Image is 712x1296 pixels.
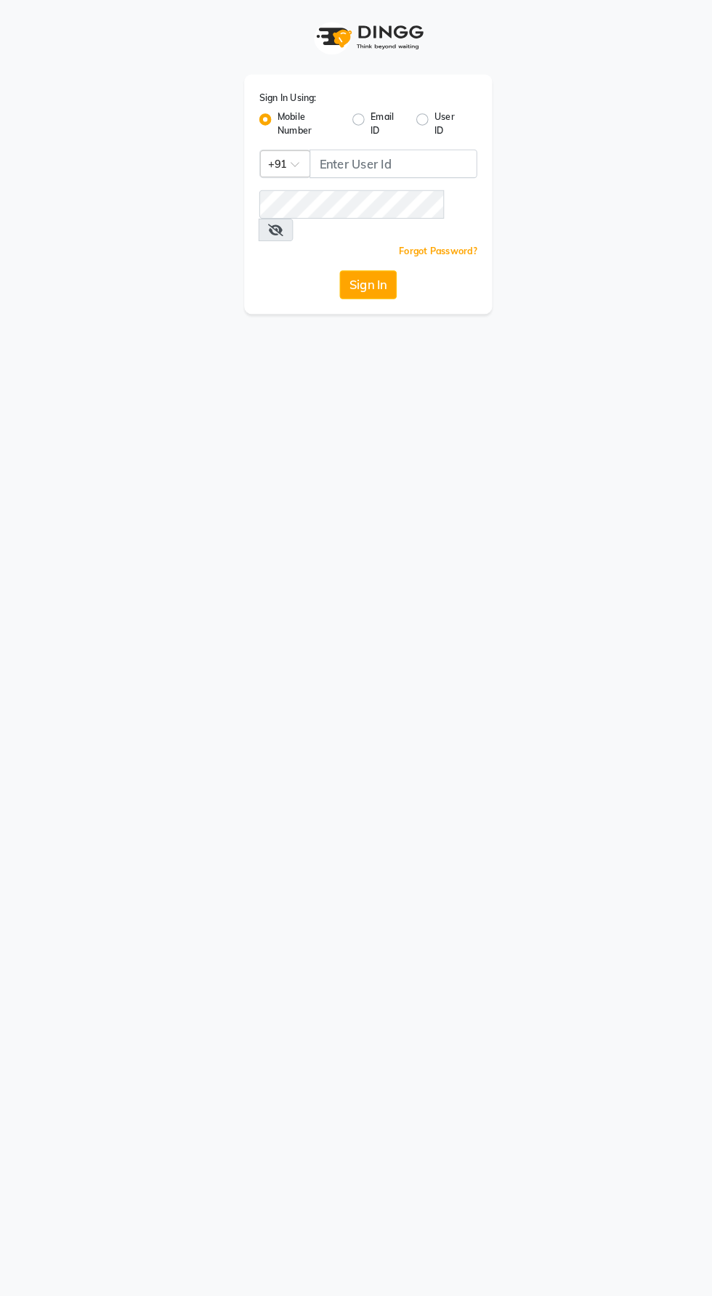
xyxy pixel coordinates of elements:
label: Email ID [358,107,391,133]
input: Username [299,145,461,172]
input: Username [251,184,429,211]
img: logo1.svg [298,15,414,57]
label: User ID [420,107,450,133]
label: Sign In Using: [251,88,306,101]
label: Mobile Number [268,107,329,133]
a: Forgot Password? [386,237,461,248]
button: Sign In [328,262,384,289]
